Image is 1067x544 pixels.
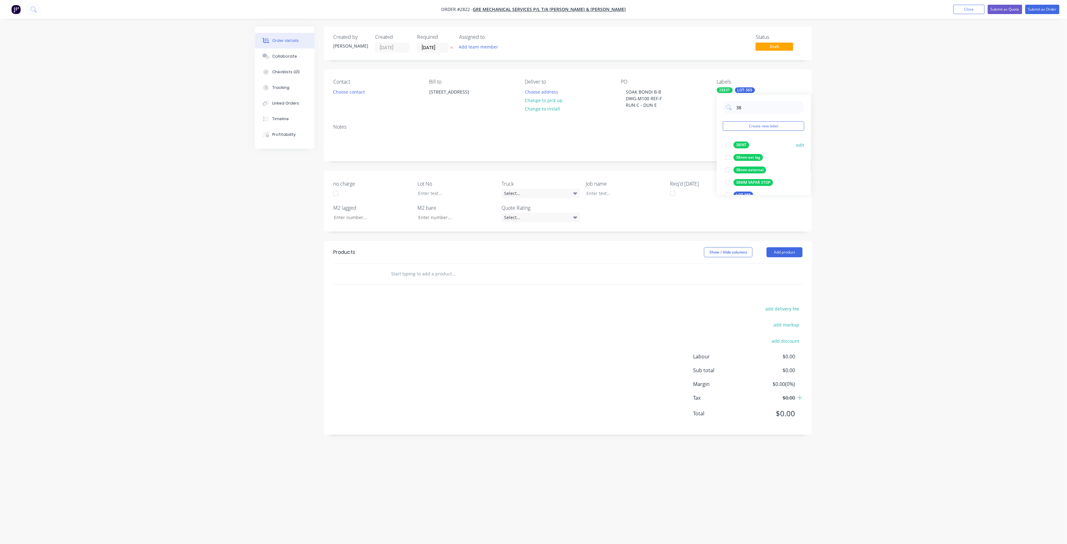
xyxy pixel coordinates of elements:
[756,43,793,50] span: Draft
[333,124,803,130] div: Notes
[768,337,803,345] button: add discount
[717,79,803,85] div: Labels
[586,180,664,187] label: Job name
[704,247,753,257] button: Show / Hide columns
[749,394,795,402] span: $0.00
[749,353,795,360] span: $0.00
[749,367,795,374] span: $0.00
[333,43,368,49] div: [PERSON_NAME]
[333,180,411,187] label: no charge
[429,79,515,85] div: Bill to
[255,127,314,142] button: Profitability
[375,34,410,40] div: Created
[670,180,748,187] label: Req'd [DATE]
[723,191,756,199] button: LOT 385
[424,87,487,107] div: [STREET_ADDRESS]
[953,5,985,14] button: Close
[1025,5,1059,14] button: Submit as Order
[273,132,296,137] div: Profitability
[522,87,562,96] button: Choose address
[255,64,314,80] button: Checklists 0/0
[502,204,580,212] label: Quote Rating
[273,116,289,122] div: Timeline
[273,69,300,75] div: Checklists 0/0
[693,410,749,417] span: Total
[734,167,766,173] div: 38mm external
[762,305,803,313] button: add delivery fee
[502,213,580,222] div: Select...
[11,5,21,14] img: Factory
[330,87,368,96] button: Choose contact
[525,79,611,85] div: Deliver to
[273,100,299,106] div: Linked Orders
[988,5,1022,14] button: Submit as Quote
[456,43,502,51] button: Add team member
[621,87,667,110] div: SOAK BONDI B-B DWG-M100 REF-F RUN C - DUN E
[441,7,473,13] span: Order #2822 -
[429,88,481,96] div: [STREET_ADDRESS]
[273,54,297,59] div: Collaborate
[391,268,516,280] input: Start typing to add a product...
[522,105,564,113] button: Change to install
[417,204,496,212] label: M2 bare
[255,33,314,49] button: Order details
[273,85,290,90] div: Tracking
[273,38,299,44] div: Order details
[329,213,411,222] input: Enter number...
[413,213,496,222] input: Enter number...
[749,408,795,419] span: $0.00
[333,249,355,256] div: Products
[723,166,769,174] button: 38mm external
[522,96,566,105] button: Change to pick up
[693,367,749,374] span: Sub total
[723,178,776,187] button: 38MM VAPAR STOP
[473,7,626,13] a: GRE Mechanical Services P/L t/a [PERSON_NAME] & [PERSON_NAME]
[734,141,749,148] div: 38INT
[255,49,314,64] button: Collaborate
[723,153,766,162] button: 38mm ext lag
[796,141,804,148] button: edit
[734,192,753,198] div: LOT 385
[735,87,755,93] div: LOT-365
[502,180,580,187] label: Truck
[502,189,580,198] div: Select...
[693,380,749,388] span: Margin
[333,79,419,85] div: Contact
[749,380,795,388] span: $0.00 ( 0 %)
[417,34,452,40] div: Required
[770,321,803,329] button: add markup
[333,204,411,212] label: M2 lagged
[255,80,314,95] button: Tracking
[756,34,803,40] div: Status
[459,43,502,51] button: Add team member
[736,101,801,114] input: Search labels
[734,154,763,161] div: 38mm ext lag
[717,87,733,93] div: 25EXT
[255,95,314,111] button: Linked Orders
[723,121,804,131] button: Create new label
[693,394,749,402] span: Tax
[734,179,773,186] div: 38MM VAPAR STOP
[255,111,314,127] button: Timeline
[723,141,752,149] button: 38INT
[333,34,368,40] div: Created by
[621,79,707,85] div: PO
[459,34,522,40] div: Assigned to
[417,180,496,187] label: Lot No
[693,353,749,360] span: Labour
[767,247,803,257] button: Add product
